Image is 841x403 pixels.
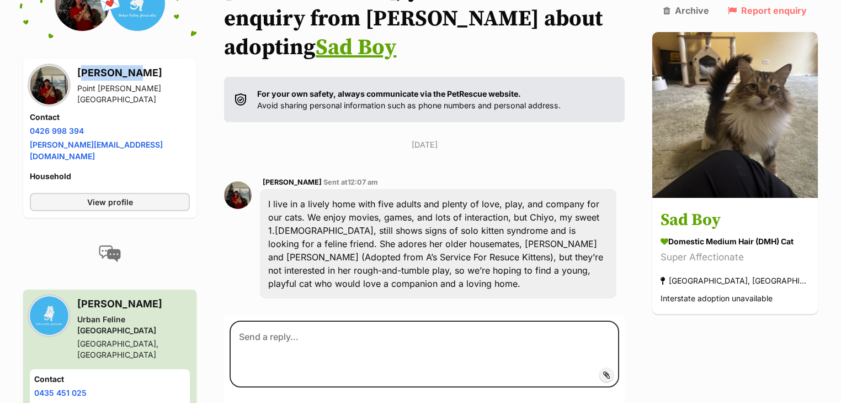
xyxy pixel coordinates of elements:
h4: Contact [30,112,190,123]
div: Point [PERSON_NAME][GEOGRAPHIC_DATA] [77,83,190,105]
strong: For your own safety, always communicate via the PetRescue website. [257,89,521,98]
h3: Sad Boy [661,208,810,233]
h3: [PERSON_NAME] [77,296,190,312]
img: Urban Feline Australia profile pic [30,296,68,335]
p: [DATE] [224,139,625,150]
h4: Contact [34,374,185,385]
span: Interstate adoption unavailable [661,294,773,303]
img: consuela goldsmith profile pic [224,181,252,209]
span: [PERSON_NAME] [263,178,322,186]
span: 12:07 am [348,178,378,186]
p: Avoid sharing personal information such as phone numbers and personal address. [257,88,561,112]
div: Super Affectionate [661,250,810,265]
a: Sad Boy [316,34,396,61]
a: [PERSON_NAME][EMAIL_ADDRESS][DOMAIN_NAME] [30,140,163,161]
div: [GEOGRAPHIC_DATA], [GEOGRAPHIC_DATA] [661,274,810,289]
div: [GEOGRAPHIC_DATA], [GEOGRAPHIC_DATA] [77,338,190,360]
h4: Household [30,171,190,182]
h3: [PERSON_NAME] [77,65,190,81]
a: Sad Boy Domestic Medium Hair (DMH) Cat Super Affectionate [GEOGRAPHIC_DATA], [GEOGRAPHIC_DATA] In... [652,200,818,315]
div: Domestic Medium Hair (DMH) Cat [661,236,810,248]
a: Report enquiry [728,6,807,15]
span: View profile [87,196,133,208]
a: 0426 998 394 [30,126,84,135]
img: Sad Boy [652,32,818,198]
img: conversation-icon-4a6f8262b818ee0b60e3300018af0b2d0b884aa5de6e9bcb8d3d4eeb1a70a7c4.svg [99,245,121,262]
span: Sent at [323,178,378,186]
a: 0435 451 025 [34,388,87,397]
a: Archive [663,6,709,15]
a: View profile [30,193,190,211]
img: consuela goldsmith profile pic [30,66,68,104]
div: Urban Feline [GEOGRAPHIC_DATA] [77,314,190,336]
div: I live in a lively home with five adults and plenty of love, play, and company for our cats. We e... [260,189,616,299]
